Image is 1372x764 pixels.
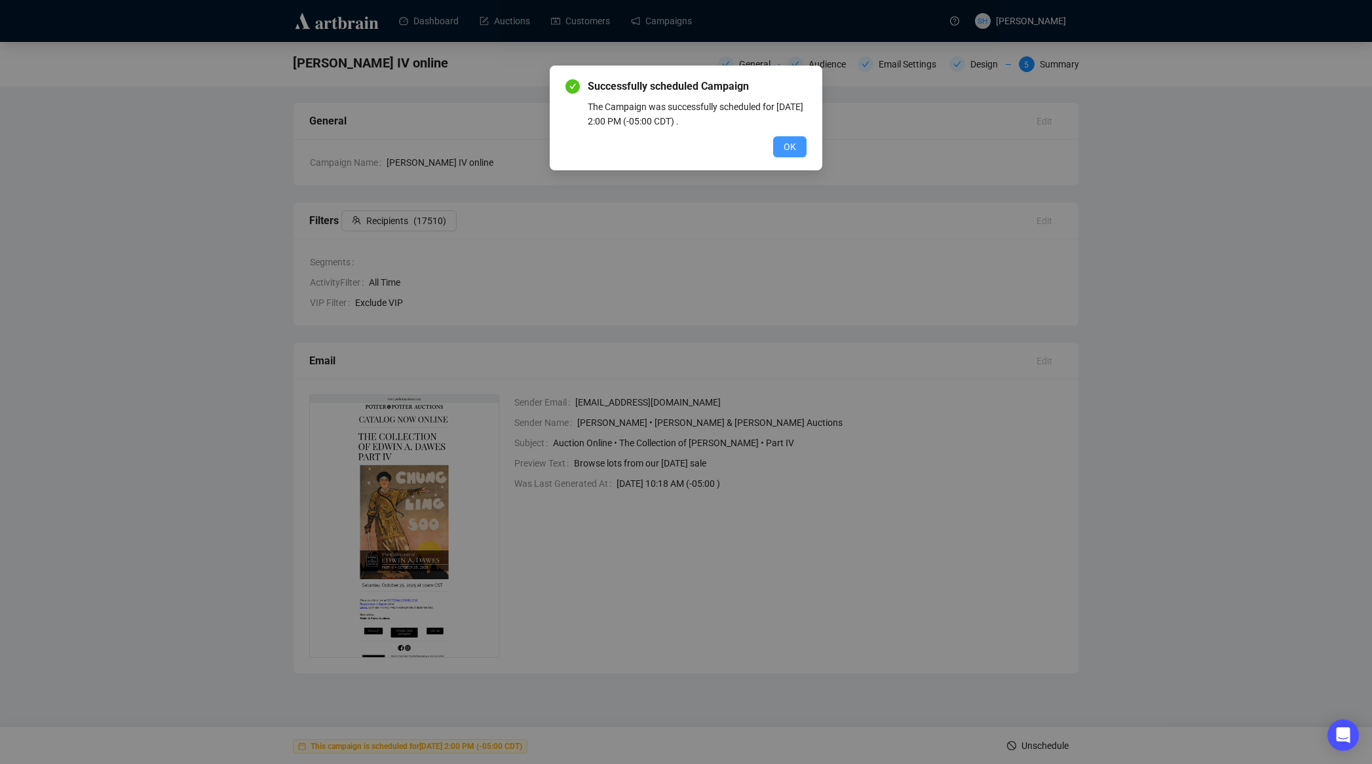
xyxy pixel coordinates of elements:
[1327,719,1359,751] div: Open Intercom Messenger
[773,136,807,157] button: OK
[588,100,807,128] div: The Campaign was successfully scheduled for [DATE] 2:00 PM (-05:00 CDT) .
[565,79,580,94] span: check-circle
[784,140,796,154] span: OK
[588,79,807,94] span: Successfully scheduled Campaign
